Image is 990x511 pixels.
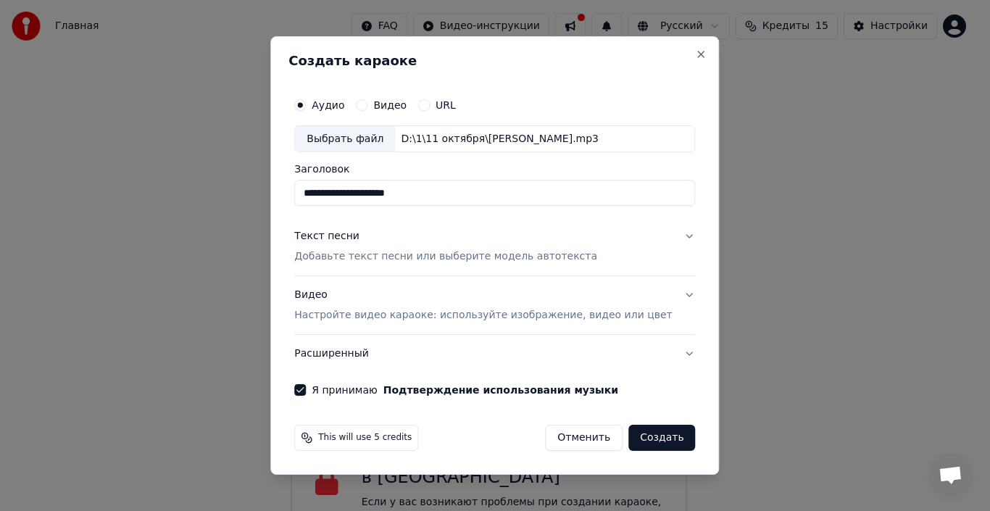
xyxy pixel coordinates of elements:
[395,132,604,146] div: D:\1\11 октября\[PERSON_NAME].mp3
[294,230,359,244] div: Текст песни
[373,100,407,110] label: Видео
[383,385,618,395] button: Я принимаю
[294,165,695,175] label: Заголовок
[312,100,344,110] label: Аудио
[294,288,672,323] div: Видео
[294,218,695,276] button: Текст песниДобавьте текст песни или выберите модель автотекста
[295,126,395,152] div: Выбрать файл
[294,250,597,265] p: Добавьте текст песни или выберите модель автотекста
[545,425,623,451] button: Отменить
[312,385,618,395] label: Я принимаю
[288,54,701,67] h2: Создать караоке
[318,432,412,444] span: This will use 5 credits
[294,277,695,335] button: ВидеоНастройте видео караоке: используйте изображение, видео или цвет
[294,308,672,323] p: Настройте видео караоке: используйте изображение, видео или цвет
[628,425,695,451] button: Создать
[294,335,695,373] button: Расширенный
[436,100,456,110] label: URL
